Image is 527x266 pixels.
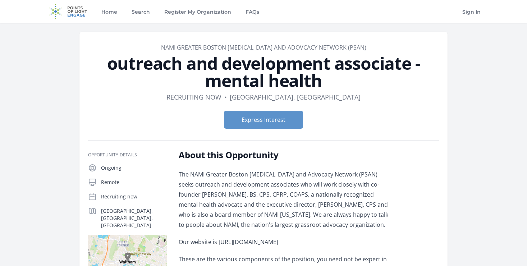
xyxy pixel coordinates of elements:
[230,92,361,102] dd: [GEOGRAPHIC_DATA], [GEOGRAPHIC_DATA]
[101,164,167,171] p: Ongoing
[166,92,221,102] dd: Recruiting now
[161,43,366,51] a: NAMI Greater Boston [MEDICAL_DATA] and Adovcacy Network (PSAN)
[179,237,389,247] p: Our website is [URL][DOMAIN_NAME]
[179,149,389,161] h2: About this Opportunity
[224,92,227,102] div: •
[101,193,167,200] p: Recruiting now
[179,169,389,230] p: The NAMI Greater Boston [MEDICAL_DATA] and Advocacy Network (PSAN) seeks outreach and development...
[88,152,167,158] h3: Opportunity Details
[101,207,167,229] p: [GEOGRAPHIC_DATA], [GEOGRAPHIC_DATA], [GEOGRAPHIC_DATA]
[224,111,303,129] button: Express Interest
[101,179,167,186] p: Remote
[88,55,439,89] h1: outreach and development associate - mental health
